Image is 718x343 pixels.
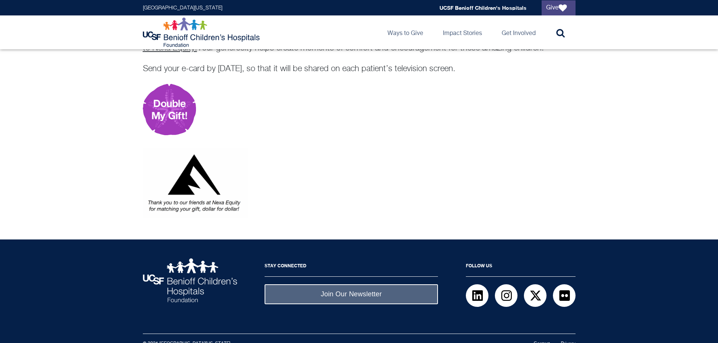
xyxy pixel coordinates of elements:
[439,5,527,11] a: UCSF Benioff Children's Hospitals
[143,148,248,218] img: Thank you Nexa
[265,284,438,304] a: Join Our Newsletter
[542,0,576,15] a: Give
[143,63,576,75] p: Send your e-card by [DATE], so that it will be shared on each patient’s television screen.
[143,5,222,11] a: [GEOGRAPHIC_DATA][US_STATE]
[143,33,566,52] u: DOUBLED up to $325,000 thanks to Nexa Equity.
[265,258,438,277] h2: Stay Connected
[437,15,488,49] a: Impact Stories
[143,84,196,135] img: Double my gift
[143,258,237,302] img: UCSF Benioff Children's Hospitals
[381,15,429,49] a: Ways to Give
[143,17,262,47] img: Logo for UCSF Benioff Children's Hospitals Foundation
[143,130,196,137] a: Make a gift
[496,15,542,49] a: Get Involved
[466,258,576,277] h2: Follow Us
